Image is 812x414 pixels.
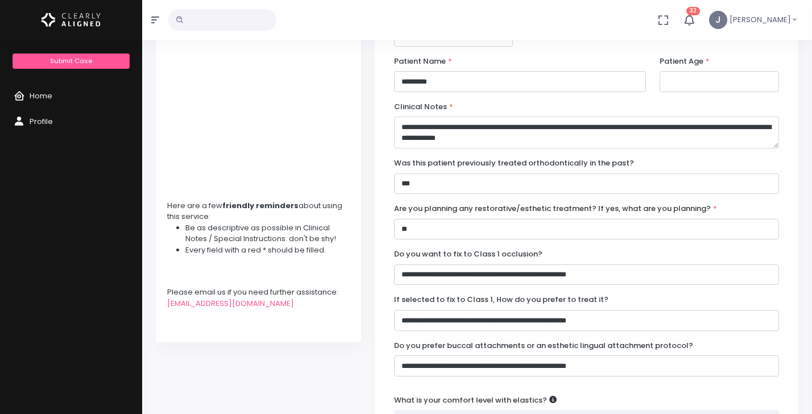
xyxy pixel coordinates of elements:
a: [EMAIL_ADDRESS][DOMAIN_NAME] [167,298,294,309]
img: Logo Horizontal [42,8,101,32]
label: What is your comfort level with elastics? [394,395,557,406]
span: [PERSON_NAME] [730,14,791,26]
div: Here are a few about using this service: [167,200,350,222]
span: J [709,11,727,29]
strong: friendly reminders [222,200,299,211]
span: Submit Case [50,56,92,65]
div: Please email us if you need further assistance: [167,287,350,298]
a: Submit Case [13,53,129,69]
li: Be as descriptive as possible in Clinical Notes / Special Instructions: don't be shy! [185,222,350,245]
label: If selected to fix to Class 1, How do you prefer to treat it? [394,294,608,305]
li: Every field with a red * should be filled. [185,245,350,256]
label: Was this patient previously treated orthodontically in the past? [394,158,634,169]
label: Do you want to fix to Class 1 occlusion? [394,249,542,260]
label: Patient Name [394,56,452,67]
span: Home [30,90,52,101]
label: Are you planning any restorative/esthetic treatment? If yes, what are you planning? [394,203,717,214]
span: Profile [30,116,53,127]
label: Clinical Notes [394,101,453,113]
label: Do you prefer buccal attachments or an esthetic lingual attachment protocol? [394,340,693,351]
span: 32 [686,7,700,15]
label: Patient Age [660,56,710,67]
